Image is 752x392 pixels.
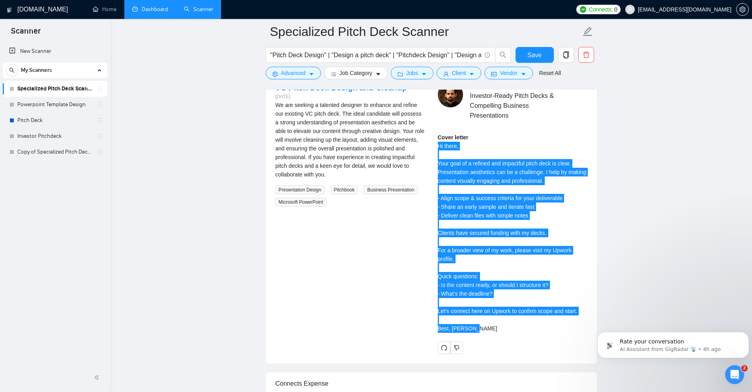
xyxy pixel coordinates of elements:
button: search [6,64,18,77]
li: My Scanners [3,62,107,160]
a: dashboardDashboard [132,6,168,13]
span: Presentation Design [276,186,324,194]
a: Pitch Deck [17,113,92,128]
span: Job Category [339,69,372,77]
input: Scanner name... [270,22,581,41]
li: New Scanner [3,43,107,59]
span: holder [97,101,103,108]
span: caret-down [375,71,381,77]
a: Reset All [539,69,561,77]
span: Save [527,50,542,60]
span: user [627,7,633,12]
span: double-left [94,373,102,381]
span: Client [452,69,466,77]
div: Remember that the client will see only the first two lines of your cover letter. [438,133,587,333]
a: New Scanner [9,43,101,59]
span: setting [272,71,278,77]
button: copy [558,47,574,63]
button: userClientcaret-down [437,67,482,79]
a: homeHome [93,6,116,13]
button: settingAdvancedcaret-down [266,67,321,79]
button: barsJob Categorycaret-down [324,67,388,79]
span: Investor-Ready Pitch Decks & Compelling Business Presentations [470,91,564,120]
span: holder [97,86,103,92]
span: bars [331,71,336,77]
span: idcard [491,71,497,77]
span: folder [398,71,403,77]
span: copy [559,51,574,58]
button: setting [736,3,749,16]
a: Specialized Pitch Deck Scanner [17,81,92,97]
span: dislike [454,345,459,351]
span: Jobs [406,69,418,77]
div: We are seeking a talented designer to enhance and refine our existing VC pitch deck. The ideal ca... [276,101,425,179]
button: idcardVendorcaret-down [484,67,533,79]
iframe: Intercom live chat [725,365,744,384]
span: My Scanners [21,62,52,78]
span: caret-down [309,71,314,77]
span: Connects: [589,5,613,14]
span: holder [97,149,103,155]
a: Investor Pitchdeck [17,128,92,144]
span: Advanced [281,69,306,77]
iframe: Intercom notifications message [594,315,752,371]
a: setting [736,6,749,13]
span: redo [438,345,450,351]
span: Pitchbook [331,186,358,194]
span: 0 [614,5,617,14]
span: 2 [741,365,748,371]
div: [DATE] [276,93,407,101]
a: Powerpoint Template Design [17,97,92,113]
img: logo [7,4,12,16]
button: delete [578,47,594,63]
span: caret-down [469,71,474,77]
span: caret-down [421,71,427,77]
img: c1qbb724gnAwfyoOug-YWwyKQY4XLD-ZptXzA4XWcgDglhjfrovOt9a0i_zan4Jmn3 [438,82,463,107]
span: Scanner [5,25,47,42]
a: searchScanner [184,6,213,13]
span: delete [579,51,594,58]
span: Microsoft PowerPoint [276,198,326,206]
input: Search Freelance Jobs... [270,50,481,60]
span: search [495,51,510,58]
span: Business Presentation [364,186,417,194]
button: redo [438,341,450,354]
span: holder [97,117,103,124]
button: folderJobscaret-down [391,67,433,79]
button: search [495,47,511,63]
img: upwork-logo.png [580,6,586,13]
strong: Cover letter [438,134,469,141]
span: edit [583,26,593,37]
a: Copy of Specialized Pitch Deck Scanner [17,144,92,160]
span: user [443,71,449,77]
span: Vendor [500,69,517,77]
span: holder [97,133,103,139]
span: caret-down [521,71,526,77]
button: Save [516,47,554,63]
span: search [6,68,18,73]
span: info-circle [485,53,490,58]
button: dislike [450,341,463,354]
